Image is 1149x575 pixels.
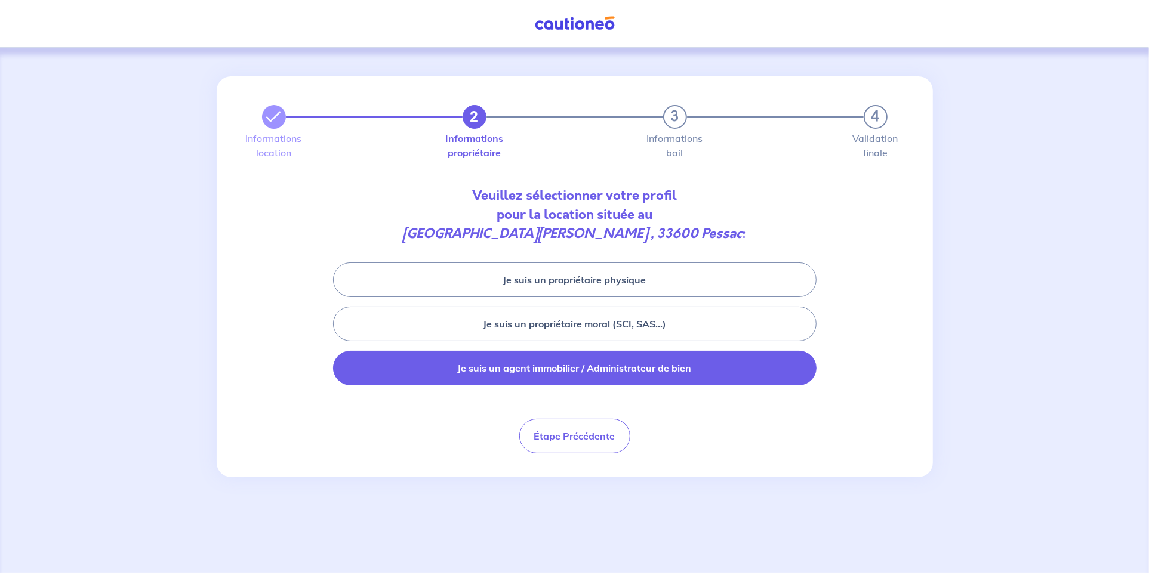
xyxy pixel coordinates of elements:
[262,134,286,157] label: Informations location
[864,134,888,157] label: Validation finale
[403,224,743,243] em: [GEOGRAPHIC_DATA][PERSON_NAME] , 33600 Pessac
[463,134,486,157] label: Informations propriétaire
[333,307,817,341] button: Je suis un propriétaire moral (SCI, SAS...)
[519,419,630,453] button: Étape Précédente
[333,262,817,297] button: Je suis un propriétaire physique
[333,351,817,385] button: Je suis un agent immobilier / Administrateur de bien
[530,16,620,31] img: Cautioneo
[463,105,486,129] button: 2
[252,186,897,243] p: Veuillez sélectionner votre profil pour la location située au :
[663,134,687,157] label: Informations bail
